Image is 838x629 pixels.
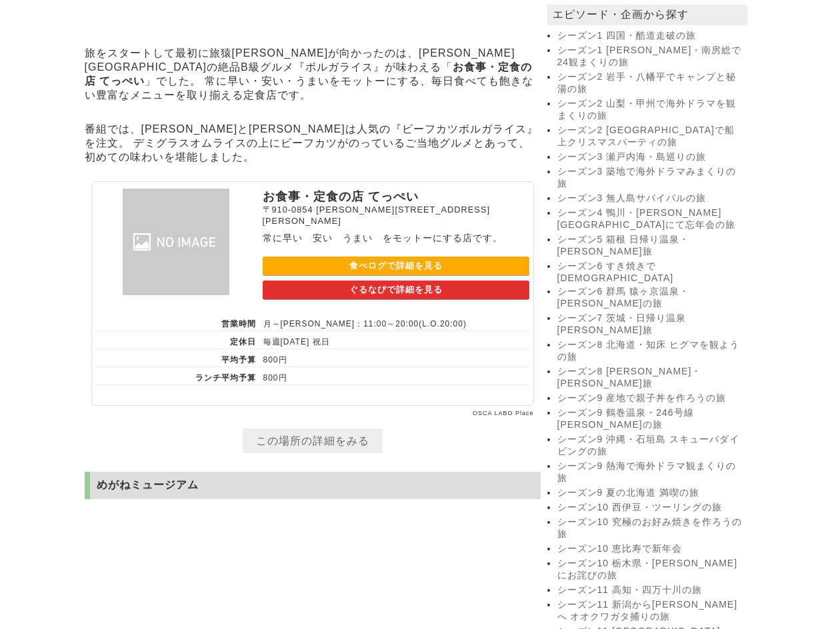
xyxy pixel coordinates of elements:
a: シーズン11 新潟から[PERSON_NAME]へ オオクワガタ捕りの旅 [557,599,744,623]
a: シーズン1 [PERSON_NAME]・南房総で24観まくりの旅 [557,45,744,69]
a: シーズン2 岩手・八幡平でキャンプと秘湯の旅 [557,71,744,95]
a: シーズン2 [GEOGRAPHIC_DATA]で船上クリスマスパーティの旅 [557,125,744,149]
a: シーズン10 栃木県・[PERSON_NAME]にお詫びの旅 [557,558,744,582]
p: お食事・定食の店 てっぺい [263,189,529,205]
span: 〒910-0854 [263,205,313,215]
a: ぐるなびで詳細を見る [263,281,529,300]
p: エピソード・企画から探す [547,5,747,25]
a: シーズン8 [PERSON_NAME]・[PERSON_NAME]旅 [557,366,744,390]
a: シーズン9 夏の北海道 満喫の旅 [557,487,744,499]
a: シーズン4 鴨川・[PERSON_NAME][GEOGRAPHIC_DATA]にて忘年会の旅 [557,207,744,231]
img: お食事・定食の店 てっぺい [96,189,256,295]
a: シーズン6 すき焼きで[DEMOGRAPHIC_DATA] [557,261,744,283]
th: 営業時間 [96,313,257,331]
span: [PERSON_NAME][STREET_ADDRESS][PERSON_NAME] [263,205,490,226]
a: シーズン7 茨城・日帰り温泉 [PERSON_NAME]旅 [557,313,744,336]
a: シーズン3 築地で海外ドラマみまくりの旅 [557,166,744,190]
a: シーズン3 無人島サバイバルの旅 [557,193,744,205]
a: 食べログで詳細を見る [263,257,529,276]
a: シーズン9 鶴巻温泉・246号線 [PERSON_NAME]の旅 [557,407,744,431]
a: シーズン2 山梨・甲州で海外ドラマを観まくりの旅 [557,98,744,122]
td: 800円 [257,349,529,367]
a: シーズン5 箱根 日帰り温泉・[PERSON_NAME]旅 [557,234,744,258]
a: シーズン6 群馬 猿ヶ京温泉・[PERSON_NAME]の旅 [557,286,744,310]
td: 月～[PERSON_NAME]：11:00～20:00(L.O.20:00) [257,313,529,331]
a: シーズン10 西伊豆・ツーリングの旅 [557,502,744,514]
a: シーズン9 熱海で海外ドラマ観まくりの旅 [557,460,744,484]
a: シーズン9 沖縄・石垣島 スキューバダイビングの旅 [557,434,744,458]
a: シーズン1 四国・酷道走破の旅 [557,30,744,42]
p: 番組では、[PERSON_NAME]と[PERSON_NAME]は人気の『ビーフカツボルガライス』を注文。 デミグラスオムライスの上にビーフカツがのっているご当地グルメとあって、初めての味わいを... [85,119,541,168]
a: シーズン10 究極のお好み焼きを作ろうの旅 [557,516,744,540]
th: 定休日 [96,331,257,349]
a: シーズン9 産地で親子丼を作ろうの旅 [557,392,744,404]
p: 常に早い 安い うまい をモットーにする店です。 [263,233,529,245]
th: ランチ平均予算 [96,367,257,385]
th: 平均予算 [96,349,257,367]
td: 毎週[DATE] 祝日 [257,331,529,349]
a: シーズン3 瀬戸内海・島巡りの旅 [557,151,744,163]
a: シーズン8 北海道・知床 ヒグマを観ようの旅 [557,339,744,363]
a: この場所の詳細をみる [243,428,383,453]
a: シーズン11 高知・四万十川の旅 [557,584,744,596]
a: OSCA LABO Place [473,410,534,416]
td: 800円 [257,367,529,385]
a: シーズン10 恵比寿で新年会 [557,543,744,555]
p: 旅をスタートして最初に旅猿[PERSON_NAME]が向かったのは、[PERSON_NAME][GEOGRAPHIC_DATA]の絶品B級グルメ『ボルガライス』が味わえる「 」でした。 常に早い... [85,43,541,106]
h2: めがねミュージアム [85,472,541,499]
